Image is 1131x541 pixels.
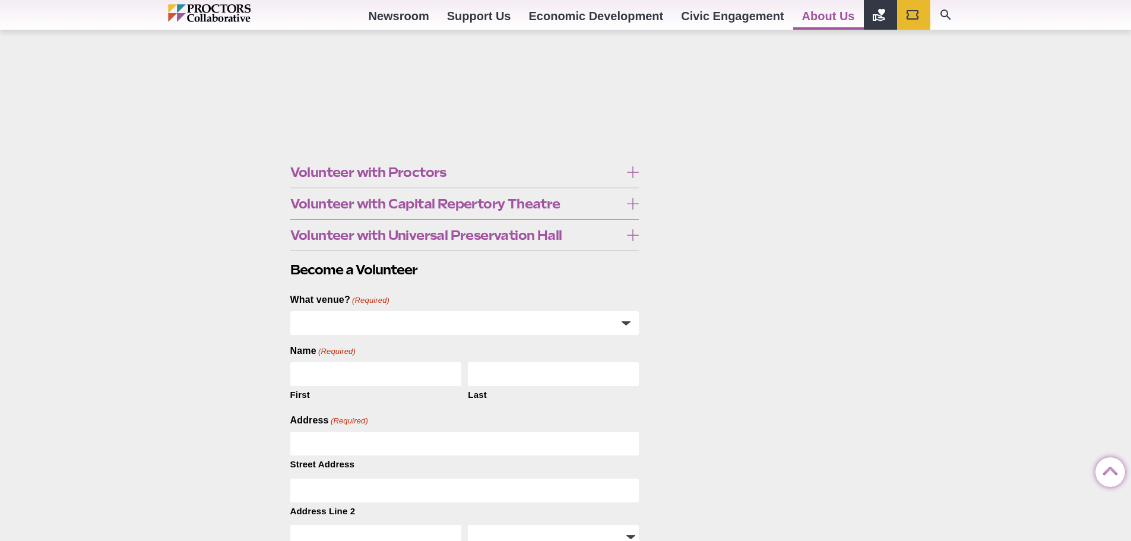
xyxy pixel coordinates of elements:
[290,502,639,518] label: Address Line 2
[290,344,356,357] legend: Name
[290,229,621,242] span: Volunteer with Universal Preservation Hall
[290,166,621,179] span: Volunteer with Proctors
[290,455,639,471] label: Street Address
[290,261,639,279] h2: Become a Volunteer
[290,197,621,210] span: Volunteer with Capital Repertory Theatre
[330,416,368,426] span: (Required)
[290,293,390,306] label: What venue?
[351,295,389,306] span: (Required)
[468,386,639,401] label: Last
[1095,458,1119,482] a: Back to Top
[317,346,356,357] span: (Required)
[290,386,461,401] label: First
[168,4,302,22] img: Proctors logo
[290,414,368,427] legend: Address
